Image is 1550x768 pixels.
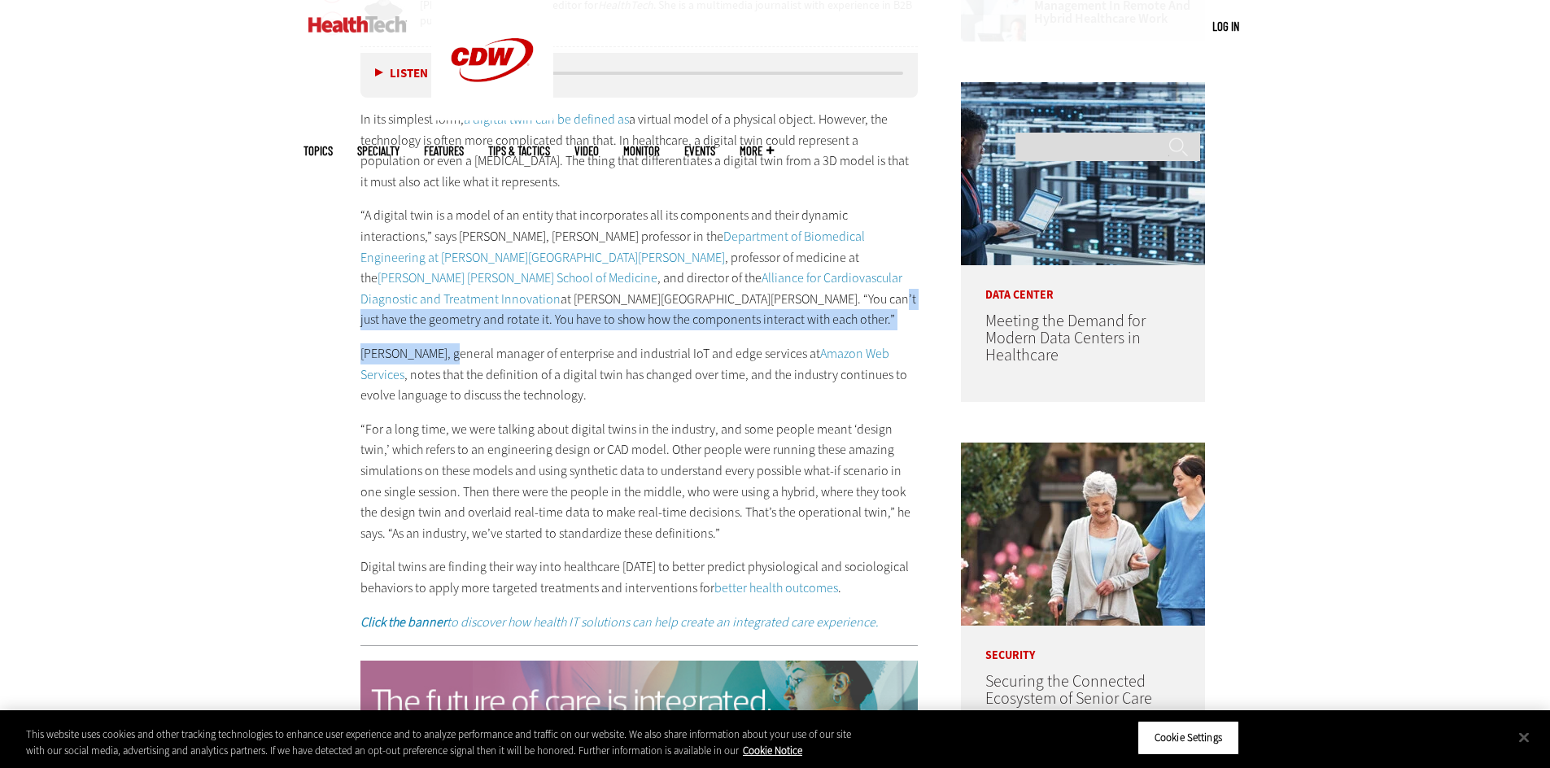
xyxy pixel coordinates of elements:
[961,626,1205,661] p: Security
[740,145,774,157] span: More
[1137,721,1239,755] button: Cookie Settings
[360,269,902,308] a: Alliance for Cardiovascular Diagnostic and Treatment Innovation
[360,556,919,598] p: Digital twins are finding their way into healthcare [DATE] to better predict physiological and so...
[684,145,715,157] a: Events
[985,310,1146,366] a: Meeting the Demand for Modern Data Centers in Healthcare
[360,613,447,631] strong: Click the banner
[1506,719,1542,755] button: Close
[431,107,553,124] a: CDW
[447,613,879,631] em: to discover how health IT solutions can help create an integrated care experience.
[360,343,919,406] p: [PERSON_NAME], general manager of enterprise and industrial IoT and edge services at , notes that...
[961,82,1205,265] img: engineer with laptop overlooking data center
[360,661,919,757] img: Future of Care WP Bundle
[961,265,1205,301] p: Data Center
[1212,19,1239,33] a: Log in
[360,419,919,544] p: “For a long time, we were talking about digital twins in the industry, and some people meant ‘des...
[308,16,407,33] img: Home
[360,613,879,631] a: Click the bannerto discover how health IT solutions can help create an integrated care experience.
[360,345,889,383] a: Amazon Web Services
[574,145,599,157] a: Video
[424,145,464,157] a: Features
[360,228,865,266] a: Department of Biomedical Engineering at [PERSON_NAME][GEOGRAPHIC_DATA][PERSON_NAME]
[488,145,550,157] a: Tips & Tactics
[714,579,838,596] a: better health outcomes
[303,145,333,157] span: Topics
[961,443,1205,626] img: nurse walks with senior woman through a garden
[623,145,660,157] a: MonITor
[360,205,919,330] p: “A digital twin is a model of an entity that incorporates all its components and their dynamic in...
[743,744,802,757] a: More information about your privacy
[985,670,1152,709] a: Securing the Connected Ecosystem of Senior Care
[1212,18,1239,35] div: User menu
[378,269,657,286] a: [PERSON_NAME] [PERSON_NAME] School of Medicine
[26,727,853,758] div: This website uses cookies and other tracking technologies to enhance user experience and to analy...
[357,145,400,157] span: Specialty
